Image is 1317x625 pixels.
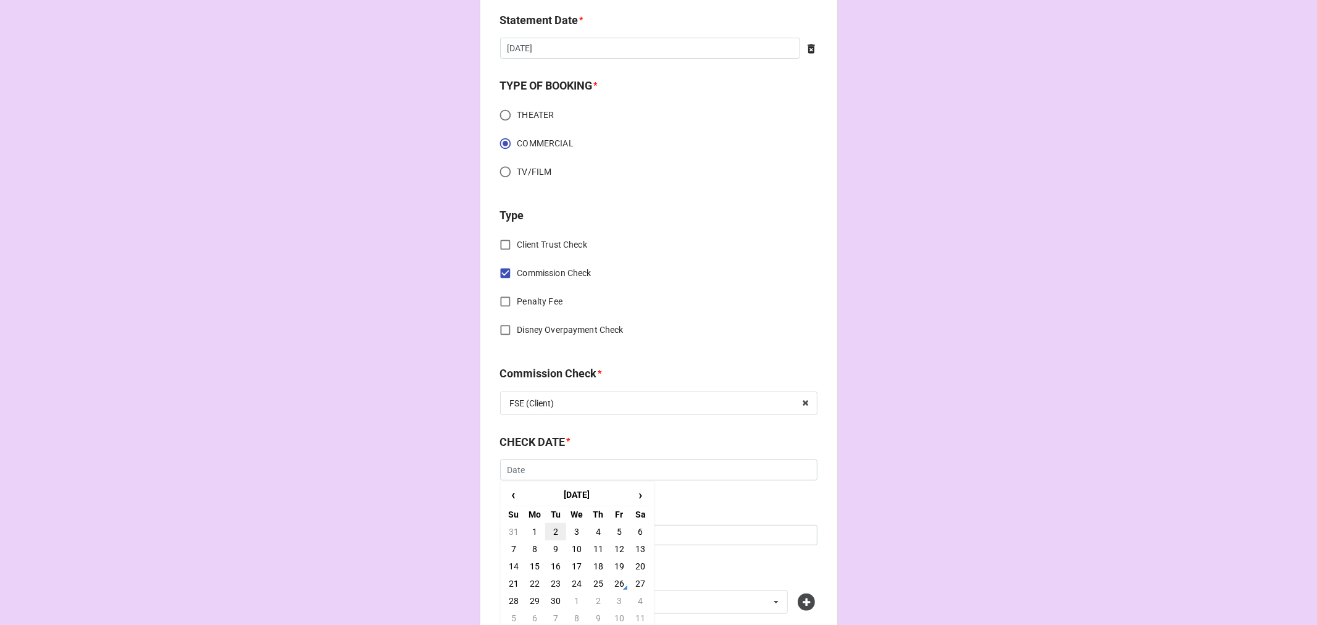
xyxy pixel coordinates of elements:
td: 1 [524,523,545,540]
td: 20 [630,558,651,575]
span: Client Trust Check [517,238,587,251]
th: Sa [630,506,651,523]
td: 12 [609,540,630,558]
td: 4 [630,592,651,610]
label: CHECK DATE [500,434,566,451]
td: 1 [566,592,587,610]
label: Statement Date [500,12,579,29]
span: TV/FILM [517,166,552,178]
td: 16 [545,558,566,575]
span: › [630,485,650,505]
td: 26 [609,575,630,592]
td: 4 [588,523,609,540]
th: Mo [524,506,545,523]
span: Commission Check [517,267,592,280]
td: 17 [566,558,587,575]
span: Disney Overpayment Check [517,324,624,337]
td: 5 [609,523,630,540]
th: We [566,506,587,523]
label: Type [500,207,524,224]
th: Th [588,506,609,523]
th: Tu [545,506,566,523]
input: Date [500,459,817,480]
td: 7 [503,540,524,558]
td: 2 [545,523,566,540]
label: TYPE OF BOOKING [500,77,593,94]
th: [DATE] [524,484,630,506]
td: 23 [545,575,566,592]
td: 19 [609,558,630,575]
td: 24 [566,575,587,592]
span: ‹ [504,485,524,505]
td: 31 [503,523,524,540]
td: 11 [588,540,609,558]
div: FSE (Client) [510,399,554,408]
td: 8 [524,540,545,558]
td: 10 [566,540,587,558]
td: 30 [545,592,566,610]
td: 25 [588,575,609,592]
td: 9 [545,540,566,558]
span: Penalty Fee [517,295,562,308]
input: Date [500,38,800,59]
td: 3 [566,523,587,540]
td: 28 [503,592,524,610]
td: 29 [524,592,545,610]
td: 22 [524,575,545,592]
td: 14 [503,558,524,575]
th: Fr [609,506,630,523]
td: 21 [503,575,524,592]
th: Su [503,506,524,523]
td: 13 [630,540,651,558]
td: 15 [524,558,545,575]
td: 27 [630,575,651,592]
span: COMMERCIAL [517,137,574,150]
td: 3 [609,592,630,610]
label: Commission Check [500,365,597,382]
span: THEATER [517,109,554,122]
td: 18 [588,558,609,575]
td: 2 [588,592,609,610]
td: 6 [630,523,651,540]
